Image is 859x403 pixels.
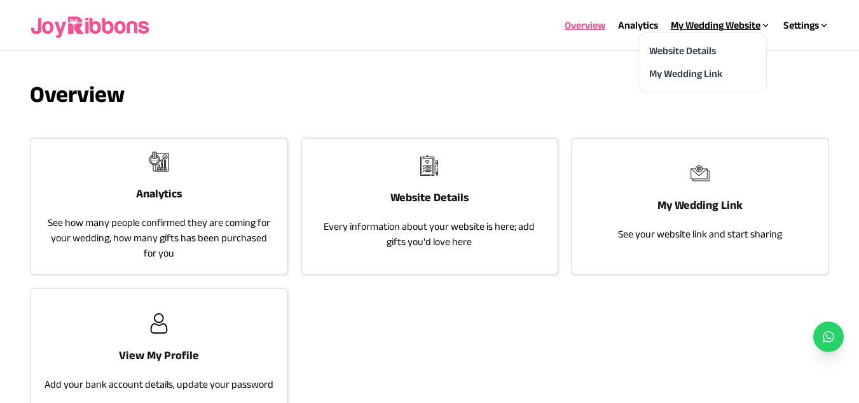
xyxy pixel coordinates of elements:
img: joyribbons [30,5,152,46]
h3: Overview [30,81,828,107]
img: joyribbons [419,155,439,176]
p: See how many people confirmed they are coming for your wedding, how many gifts has been purchased... [44,215,273,261]
div: My Wedding Website [671,18,771,33]
h3: Website Details [390,188,469,206]
div: Settings [783,18,829,33]
a: joyribbonsWebsite DetailsEvery information about your website is here; add gifts you'd love here [301,138,558,275]
img: joyribbons [149,313,169,334]
p: Every information about your website is here; add gifts you'd love here [315,219,544,250]
a: My Wedding Link [649,68,722,79]
h3: Analytics [136,185,182,202]
a: joyribbonsMy Wedding LinkSee your website link and start sharing [571,138,828,275]
h3: View My Profile [119,346,199,364]
a: Overview [565,20,605,31]
p: See your website link and start sharing [618,227,782,242]
a: Website Details [649,45,716,56]
img: joyribbons [149,152,169,172]
h3: My Wedding Link [657,196,743,214]
p: Add your bank account details, update your password [45,377,273,392]
a: Analytics [618,20,658,31]
img: joyribbons [690,163,710,183]
a: joyribbonsAnalyticsSee how many people confirmed they are coming for your wedding, how many gifts... [30,138,287,275]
